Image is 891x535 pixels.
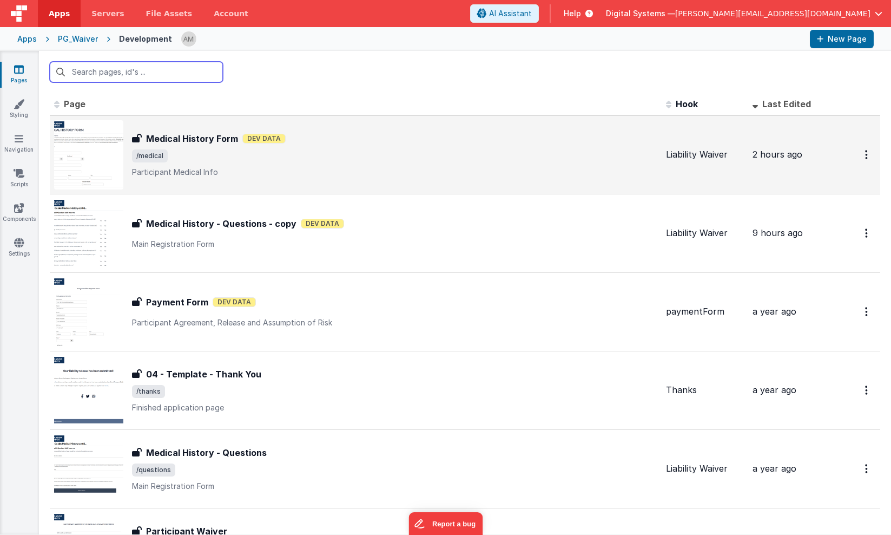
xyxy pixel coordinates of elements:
span: a year ago [753,306,796,317]
h3: Medical History Form [146,132,238,145]
button: Options [859,143,876,166]
span: Help [564,8,581,19]
span: [PERSON_NAME][EMAIL_ADDRESS][DOMAIN_NAME] [675,8,870,19]
span: /medical [132,149,168,162]
span: 9 hours ago [753,227,803,238]
span: Dev Data [301,219,344,229]
h3: 04 - Template - Thank You [146,368,261,381]
span: AI Assistant [489,8,532,19]
span: Dev Data [213,297,256,307]
div: PG_Waiver [58,34,98,44]
div: Liability Waiver [666,462,744,475]
span: 2 hours ago [753,149,802,160]
button: New Page [810,30,874,48]
p: Participant Medical Info [132,167,657,178]
span: /thanks [132,385,165,398]
iframe: Marker.io feedback button [408,512,483,535]
span: a year ago [753,463,796,474]
h3: Payment Form [146,296,208,309]
p: Main Registration Form [132,481,657,492]
span: Last Edited [762,99,811,109]
span: File Assets [146,8,193,19]
h3: Medical History - Questions - copy [146,217,296,230]
span: Servers [91,8,124,19]
span: Page [64,99,85,109]
input: Search pages, id's ... [50,62,223,82]
p: Main Registration Form [132,239,657,250]
button: Options [859,301,876,323]
button: AI Assistant [470,4,539,23]
button: Digital Systems — [PERSON_NAME][EMAIL_ADDRESS][DOMAIN_NAME] [606,8,882,19]
span: Dev Data [242,134,286,143]
div: Thanks [666,384,744,396]
span: Hook [676,99,698,109]
button: Options [859,379,876,401]
img: 82e8a68be27a4fca029c885efbeca2a8 [181,31,196,47]
h3: Medical History - Questions [146,446,267,459]
div: Apps [17,34,37,44]
button: Options [859,222,876,244]
div: Liability Waiver [666,148,744,161]
span: Digital Systems — [606,8,675,19]
span: a year ago [753,384,796,395]
p: Participant Agreement, Release and Assumption of Risk [132,317,657,328]
div: Liability Waiver [666,227,744,239]
button: Options [859,458,876,480]
div: Development [119,34,172,44]
span: Apps [49,8,70,19]
p: Finished application page [132,402,657,413]
div: paymentForm [666,305,744,318]
span: /questions [132,464,175,477]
